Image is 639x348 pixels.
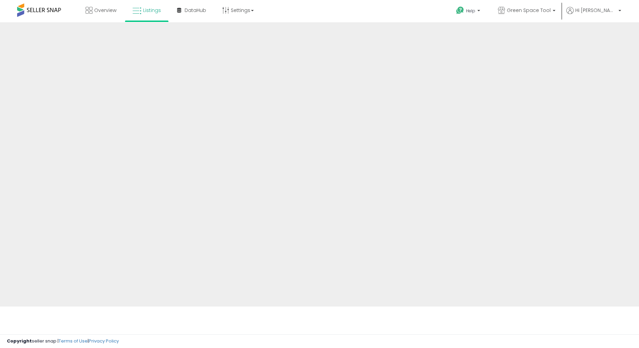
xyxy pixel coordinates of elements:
[466,8,475,14] span: Help
[143,7,161,14] span: Listings
[507,7,551,14] span: Green Space Tool
[575,7,616,14] span: Hi [PERSON_NAME]
[451,1,487,22] a: Help
[94,7,116,14] span: Overview
[566,7,621,22] a: Hi [PERSON_NAME]
[456,6,464,15] i: Get Help
[185,7,206,14] span: DataHub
